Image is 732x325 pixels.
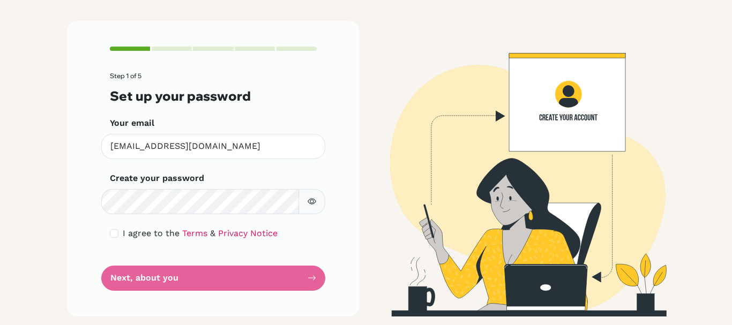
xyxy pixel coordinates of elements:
span: I agree to the [123,228,180,238]
label: Create your password [110,172,204,185]
label: Your email [110,117,154,130]
input: Insert your email* [101,134,325,159]
a: Privacy Notice [218,228,278,238]
span: Step 1 of 5 [110,72,141,80]
span: & [210,228,215,238]
a: Terms [182,228,207,238]
h3: Set up your password [110,88,317,104]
